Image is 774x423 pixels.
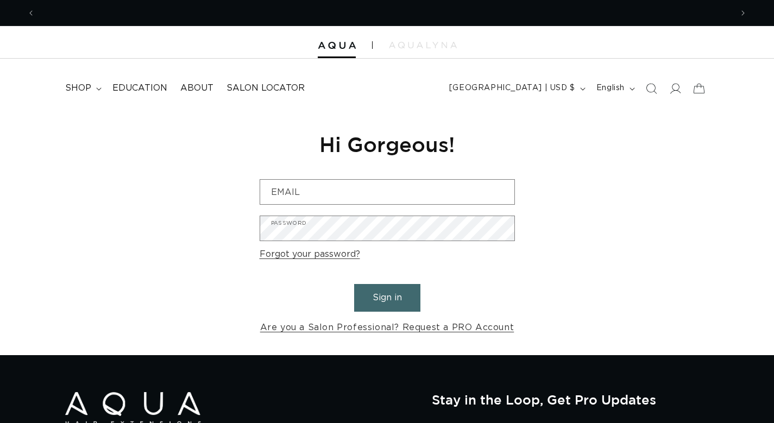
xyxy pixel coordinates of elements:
[590,78,639,99] button: English
[226,83,305,94] span: Salon Locator
[59,76,106,100] summary: shop
[318,42,356,49] img: Aqua Hair Extensions
[731,3,755,23] button: Next announcement
[720,371,774,423] iframe: Chat Widget
[449,83,575,94] span: [GEOGRAPHIC_DATA] | USD $
[106,76,174,100] a: Education
[596,83,625,94] span: English
[220,76,311,100] a: Salon Locator
[260,131,515,157] h1: Hi Gorgeous!
[389,42,457,48] img: aqualyna.com
[260,320,514,336] a: Are you a Salon Professional? Request a PRO Account
[174,76,220,100] a: About
[260,247,360,262] a: Forgot your password?
[19,3,43,23] button: Previous announcement
[443,78,590,99] button: [GEOGRAPHIC_DATA] | USD $
[432,392,709,407] h2: Stay in the Loop, Get Pro Updates
[180,83,213,94] span: About
[639,77,663,100] summary: Search
[260,180,514,204] input: Email
[112,83,167,94] span: Education
[65,83,91,94] span: shop
[354,284,420,312] button: Sign in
